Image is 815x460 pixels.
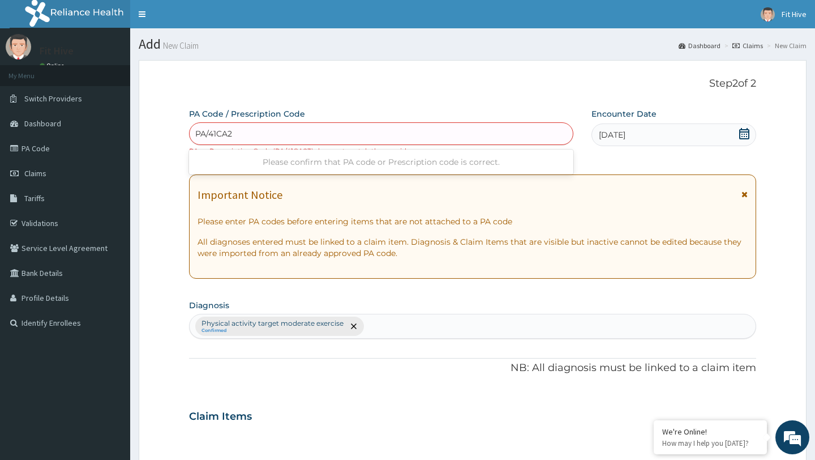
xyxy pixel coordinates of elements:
img: User Image [6,34,31,59]
span: Switch Providers [24,93,82,104]
li: New Claim [764,41,807,50]
img: d_794563401_company_1708531726252_794563401 [21,57,46,85]
div: We're Online! [662,427,758,437]
p: NB: All diagnosis must be linked to a claim item [189,361,756,376]
a: Online [40,62,67,70]
p: Please enter PA codes before entering items that are not attached to a PA code [198,216,747,227]
p: How may I help you today? [662,438,758,448]
h1: Add [139,37,807,52]
label: PA Code / Prescription Code [189,108,305,120]
div: Chat with us now [59,63,190,78]
div: Please confirm that PA code or Prescription code is correct. [189,152,573,172]
span: [DATE] [599,129,625,140]
span: Fit Hive [782,9,807,19]
span: Claims [24,168,46,178]
span: Tariffs [24,193,45,203]
small: PA or Prescription Code (PA/41CA23) does not match the provider [189,147,413,155]
p: Step 2 of 2 [189,78,756,90]
a: Dashboard [679,41,720,50]
small: New Claim [161,41,199,50]
div: Minimize live chat window [186,6,213,33]
p: All diagnoses entered must be linked to a claim item. Diagnosis & Claim Items that are visible bu... [198,236,747,259]
h3: Claim Items [189,411,252,423]
textarea: Type your message and hit 'Enter' [6,309,216,349]
label: Diagnosis [189,300,229,311]
span: Dashboard [24,118,61,129]
p: Fit Hive [40,46,74,56]
h1: Important Notice [198,189,282,201]
img: User Image [761,7,775,22]
a: Claims [732,41,763,50]
span: We're online! [66,143,156,257]
label: Encounter Date [591,108,657,120]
